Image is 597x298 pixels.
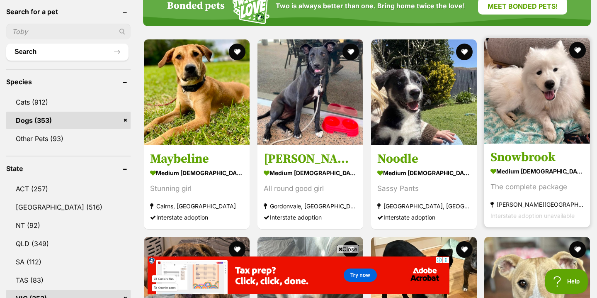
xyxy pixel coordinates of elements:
[545,269,589,294] iframe: Help Scout Beacon - Open
[6,130,131,147] a: Other Pets (93)
[276,2,465,10] span: Two is always better than one. Bring home twice the love!
[377,183,471,194] div: Sassy Pants
[456,44,472,60] button: favourite
[6,8,131,15] header: Search for a pet
[6,44,129,60] button: Search
[6,78,131,85] header: Species
[6,180,131,198] a: ACT (257)
[6,217,131,234] a: NT (92)
[342,44,359,60] button: favourite
[6,198,131,216] a: [GEOGRAPHIC_DATA] (516)
[337,245,359,253] span: Close
[490,199,584,210] strong: [PERSON_NAME][GEOGRAPHIC_DATA]
[377,200,471,212] strong: [GEOGRAPHIC_DATA], [GEOGRAPHIC_DATA]
[167,0,225,12] h4: Bonded pets
[148,256,449,294] iframe: Advertisement
[490,212,575,219] span: Interstate adoption unavailable
[257,145,363,229] a: [PERSON_NAME] medium [DEMOGRAPHIC_DATA] Dog All round good girl Gordonvale, [GEOGRAPHIC_DATA] Int...
[150,200,243,212] strong: Cairns, [GEOGRAPHIC_DATA]
[6,24,131,39] input: Toby
[484,143,590,227] a: Snowbrook medium [DEMOGRAPHIC_DATA] Dog The complete package [PERSON_NAME][GEOGRAPHIC_DATA] Inter...
[229,44,245,60] button: favourite
[377,212,471,223] div: Interstate adoption
[144,145,250,229] a: Maybeline medium [DEMOGRAPHIC_DATA] Dog Stunning girl Cairns, [GEOGRAPHIC_DATA] Interstate adoption
[150,183,243,194] div: Stunning girl
[569,42,586,59] button: favourite
[264,212,357,223] div: Interstate adoption
[377,151,471,167] h3: Noodle
[264,151,357,167] h3: [PERSON_NAME]
[229,241,245,258] button: favourite
[484,38,590,144] img: Snowbrook - Samoyed Dog
[264,167,357,179] strong: medium [DEMOGRAPHIC_DATA] Dog
[6,93,131,111] a: Cats (912)
[377,167,471,179] strong: medium [DEMOGRAPHIC_DATA] Dog
[371,145,477,229] a: Noodle medium [DEMOGRAPHIC_DATA] Dog Sassy Pants [GEOGRAPHIC_DATA], [GEOGRAPHIC_DATA] Interstate ...
[6,253,131,271] a: SA (112)
[257,39,363,145] img: Kellie - Kelpie Dog
[150,151,243,167] h3: Maybeline
[490,181,584,193] div: The complete package
[6,165,131,172] header: State
[150,212,243,223] div: Interstate adoption
[371,39,477,145] img: Noodle - Border Collie x Siberian Husky Dog
[569,241,586,258] button: favourite
[342,241,359,258] button: favourite
[490,165,584,177] strong: medium [DEMOGRAPHIC_DATA] Dog
[264,183,357,194] div: All round good girl
[490,149,584,165] h3: Snowbrook
[456,241,472,258] button: favourite
[6,112,131,129] a: Dogs (353)
[144,39,250,145] img: Maybeline - Australian Kelpie Dog
[264,200,357,212] strong: Gordonvale, [GEOGRAPHIC_DATA]
[6,235,131,252] a: QLD (349)
[150,167,243,179] strong: medium [DEMOGRAPHIC_DATA] Dog
[6,271,131,289] a: TAS (83)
